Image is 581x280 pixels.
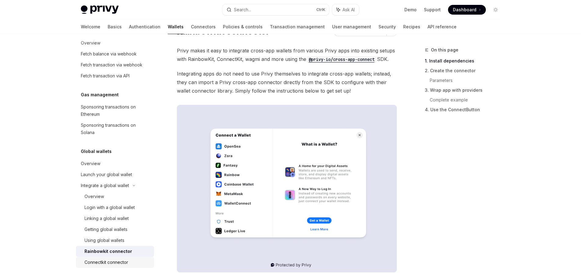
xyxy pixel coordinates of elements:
img: light logo [81,5,119,14]
div: Integrate a global wallet [81,182,129,189]
span: Privy makes it easy to integrate cross-app wallets from various Privy apps into existing setups w... [177,46,397,63]
a: Sponsoring transactions on Ethereum [76,101,154,120]
div: Fetch balance via webhook [81,50,137,58]
a: Connectors [191,19,216,34]
h5: Gas management [81,91,119,98]
a: Wallets [168,19,184,34]
a: Rainbowkit connector [76,246,154,257]
div: Search... [234,6,251,13]
code: @privy-io/cross-app-connect [306,56,377,63]
button: Search...CtrlK [222,4,329,15]
a: Welcome [81,19,100,34]
a: Launch your global wallet [76,169,154,180]
div: Connectkit connector [84,259,128,266]
a: Transaction management [270,19,325,34]
a: Fetch transaction via webhook [76,59,154,70]
span: Ctrl K [316,7,325,12]
a: Linking a global wallet [76,213,154,224]
span: Integrating apps do not need to use Privy themselves to integrate cross-app wallets; instead, the... [177,69,397,95]
div: Fetch transaction via webhook [81,61,142,69]
div: Sponsoring transactions on Ethereum [81,103,150,118]
h5: Global wallets [81,148,112,155]
a: 1. Install dependencies [425,56,505,66]
div: Using global wallets [84,237,124,244]
span: Dashboard [453,7,476,13]
span: Ask AI [343,7,355,13]
a: 3. Wrap app with providers [425,85,505,95]
a: Fetch transaction via API [76,70,154,81]
a: Getting global wallets [76,224,154,235]
div: Login with a global wallet [84,204,135,211]
a: Overview [76,158,154,169]
span: On this page [431,46,458,54]
div: Fetch transaction via API [81,72,130,80]
a: Fetch balance via webhook [76,48,154,59]
button: Toggle dark mode [491,5,500,15]
a: Connectkit connector [76,257,154,268]
a: Security [378,19,396,34]
a: Parameters [430,76,505,85]
div: Overview [81,160,100,167]
a: Recipes [403,19,420,34]
a: Overview [76,191,154,202]
div: Rainbowkit connector [84,248,132,255]
a: User management [332,19,371,34]
img: The Rainbowkit connector [177,105,397,272]
div: Sponsoring transactions on Solana [81,122,150,136]
a: Dashboard [448,5,486,15]
a: Authentication [129,19,160,34]
a: 2. Create the connector [425,66,505,76]
div: Getting global wallets [84,226,127,233]
a: API reference [428,19,457,34]
a: Demo [404,7,417,13]
a: @privy-io/cross-app-connect [306,56,377,62]
div: Linking a global wallet [84,215,129,222]
a: 4. Use the ConnectButton [425,105,505,115]
div: Launch your global wallet [81,171,132,178]
a: Support [424,7,441,13]
a: Complete example [430,95,505,105]
div: Overview [84,193,104,200]
button: Ask AI [332,4,359,15]
a: Sponsoring transactions on Solana [76,120,154,138]
a: Using global wallets [76,235,154,246]
a: Basics [108,19,122,34]
a: Policies & controls [223,19,263,34]
a: Login with a global wallet [76,202,154,213]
